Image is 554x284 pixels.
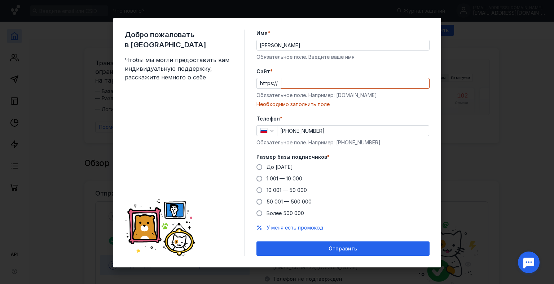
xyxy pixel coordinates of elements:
[125,30,233,50] span: Добро пожаловать в [GEOGRAPHIC_DATA]
[256,241,430,256] button: Отправить
[256,53,430,61] div: Обязательное поле. Введите ваше имя
[256,153,327,161] span: Размер базы подписчиков
[267,224,324,231] span: У меня есть промокод
[267,187,307,193] span: 10 001 — 50 000
[267,198,312,205] span: 50 001 — 500 000
[256,115,280,122] span: Телефон
[329,246,357,252] span: Отправить
[267,175,302,182] span: 1 001 — 10 000
[256,101,430,108] div: Необходимо заполнить поле
[256,68,270,75] span: Cайт
[267,164,293,170] span: До [DATE]
[256,30,268,37] span: Имя
[267,210,304,216] span: Более 500 000
[267,224,324,231] button: У меня есть промокод
[256,139,430,146] div: Обязательное поле. Например: [PHONE_NUMBER]
[125,56,233,82] span: Чтобы мы могли предоставить вам индивидуальную поддержку, расскажите немного о себе
[256,92,430,99] div: Обязательное поле. Например: [DOMAIN_NAME]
